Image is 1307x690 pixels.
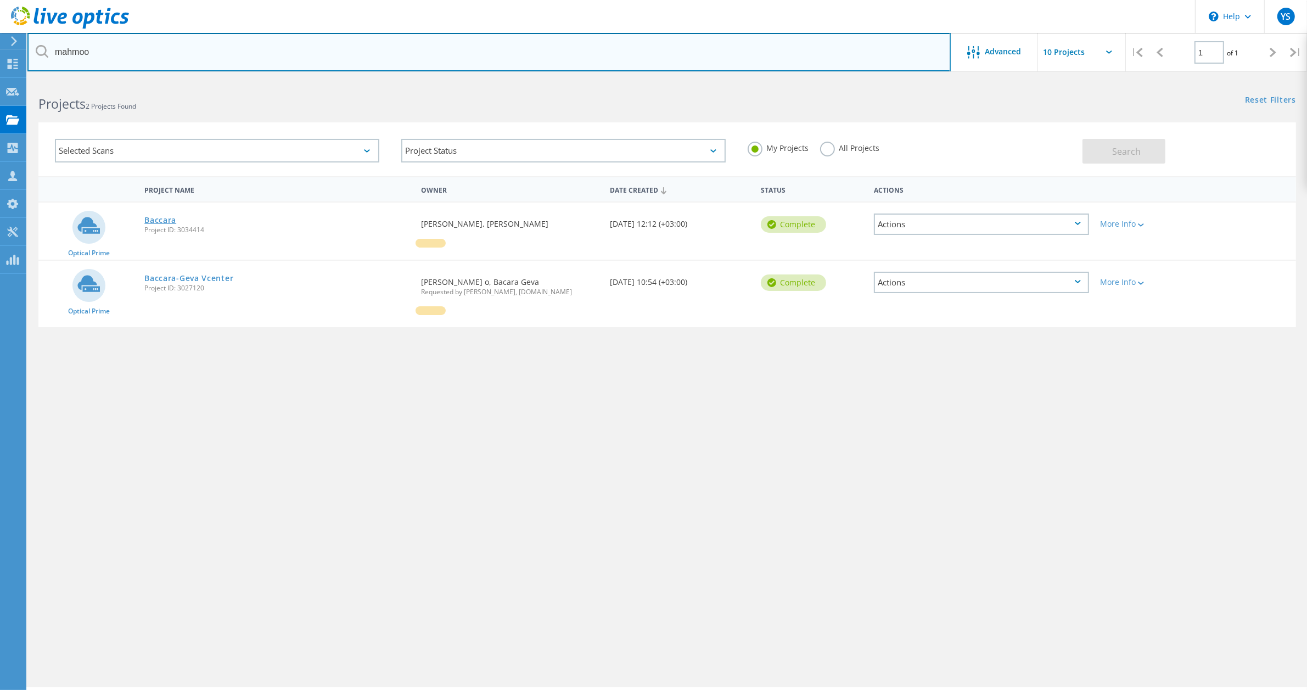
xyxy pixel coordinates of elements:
span: Project ID: 3034414 [144,227,410,233]
div: [DATE] 12:12 (+03:00) [604,203,755,239]
div: [PERSON_NAME], [PERSON_NAME] [416,203,604,239]
span: of 1 [1227,48,1238,58]
span: Optical Prime [68,308,110,315]
div: Project Status [401,139,726,162]
div: Actions [874,272,1089,293]
div: Status [755,179,868,199]
svg: \n [1209,12,1219,21]
div: Actions [874,214,1089,235]
span: Optical Prime [68,250,110,256]
span: Requested by [PERSON_NAME], [DOMAIN_NAME] [421,289,599,295]
div: Complete [761,274,826,291]
span: Project ID: 3027120 [144,285,410,291]
button: Search [1082,139,1165,164]
div: | [1126,33,1148,72]
label: All Projects [820,142,880,152]
span: Advanced [985,48,1022,55]
span: 2 Projects Found [86,102,136,111]
a: Baccara-Geva Vcenter [144,274,233,282]
div: [DATE] 10:54 (+03:00) [604,261,755,297]
div: | [1284,33,1307,72]
b: Projects [38,95,86,113]
div: Actions [868,179,1095,199]
span: Search [1112,145,1141,158]
span: YS [1281,12,1291,21]
div: Selected Scans [55,139,379,162]
a: Live Optics Dashboard [11,23,129,31]
div: More Info [1100,220,1190,228]
div: Date Created [604,179,755,200]
div: More Info [1100,278,1190,286]
a: Baccara [144,216,176,224]
input: Search projects by name, owner, ID, company, etc [27,33,951,71]
div: Complete [761,216,826,233]
a: Reset Filters [1245,96,1296,105]
div: Project Name [139,179,416,199]
div: Owner [416,179,604,199]
label: My Projects [748,142,809,152]
div: [PERSON_NAME] o, Bacara Geva [416,261,604,306]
